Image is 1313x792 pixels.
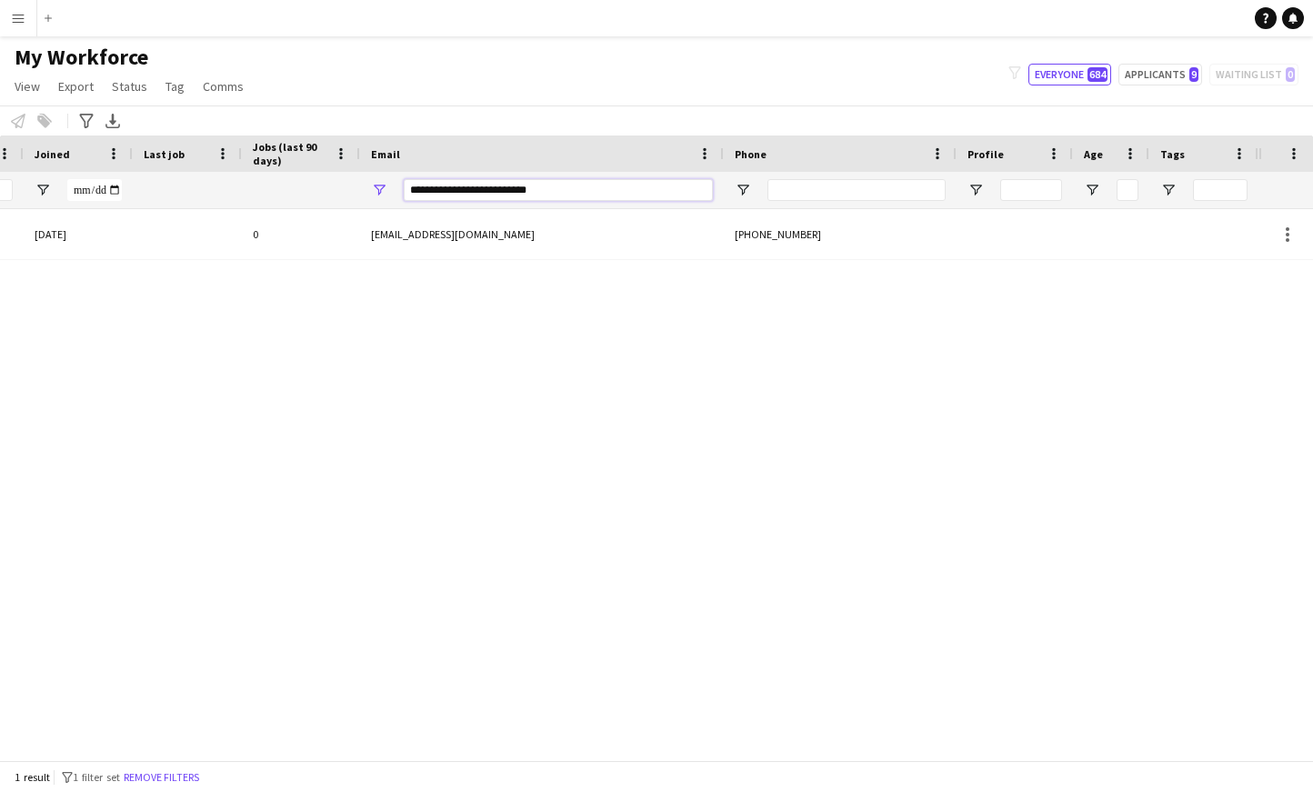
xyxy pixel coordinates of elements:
[1118,64,1202,85] button: Applicants9
[203,78,244,95] span: Comms
[1084,182,1100,198] button: Open Filter Menu
[195,75,251,98] a: Comms
[371,182,387,198] button: Open Filter Menu
[253,140,327,167] span: Jobs (last 90 days)
[1189,67,1198,82] span: 9
[1087,67,1108,82] span: 684
[75,110,97,132] app-action-btn: Advanced filters
[158,75,192,98] a: Tag
[360,209,724,259] div: [EMAIL_ADDRESS][DOMAIN_NAME]
[967,147,1004,161] span: Profile
[35,182,51,198] button: Open Filter Menu
[120,767,203,787] button: Remove filters
[1160,147,1185,161] span: Tags
[1117,179,1138,201] input: Age Filter Input
[58,78,94,95] span: Export
[1160,182,1177,198] button: Open Filter Menu
[15,44,148,71] span: My Workforce
[735,147,767,161] span: Phone
[112,78,147,95] span: Status
[1084,147,1103,161] span: Age
[1028,64,1111,85] button: Everyone684
[35,147,70,161] span: Joined
[767,179,946,201] input: Phone Filter Input
[165,78,185,95] span: Tag
[735,182,751,198] button: Open Filter Menu
[7,75,47,98] a: View
[1000,179,1062,201] input: Profile Filter Input
[242,209,360,259] div: 0
[1193,179,1248,201] input: Tags Filter Input
[404,179,713,201] input: Email Filter Input
[67,179,122,201] input: Joined Filter Input
[15,78,40,95] span: View
[51,75,101,98] a: Export
[371,147,400,161] span: Email
[105,75,155,98] a: Status
[102,110,124,132] app-action-btn: Export XLSX
[144,147,185,161] span: Last job
[967,182,984,198] button: Open Filter Menu
[73,770,120,784] span: 1 filter set
[24,209,133,259] div: [DATE]
[724,209,957,259] div: [PHONE_NUMBER]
